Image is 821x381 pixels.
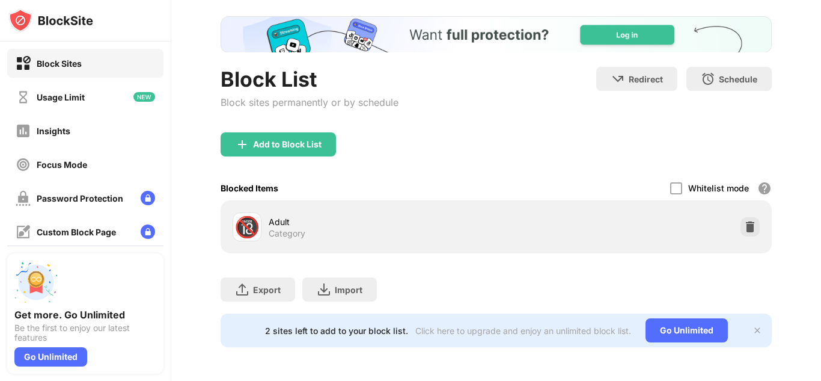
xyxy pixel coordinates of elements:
img: lock-menu.svg [141,191,155,205]
div: Whitelist mode [688,183,749,193]
div: Be the first to enjoy our latest features [14,323,156,342]
div: 2 sites left to add to your block list. [265,326,408,336]
div: Insights [37,126,70,136]
div: Click here to upgrade and enjoy an unlimited block list. [415,326,631,336]
div: Custom Block Page [37,227,116,237]
img: block-on.svg [16,56,31,71]
img: focus-off.svg [16,157,31,172]
div: Category [269,228,305,239]
div: Go Unlimited [14,347,87,367]
div: Get more. Go Unlimited [14,309,156,321]
img: x-button.svg [752,326,762,335]
div: 🔞 [234,215,260,240]
div: Redirect [629,74,663,84]
div: Adult [269,215,496,228]
div: Add to Block List [253,140,322,149]
img: customize-block-page-off.svg [16,225,31,240]
div: Export [253,285,281,295]
img: push-unlimited.svg [14,261,58,304]
img: lock-menu.svg [141,225,155,239]
img: password-protection-off.svg [16,191,31,206]
div: Usage Limit [37,92,85,102]
div: Blocked Items [221,183,278,193]
div: Focus Mode [37,160,87,170]
div: Block sites permanently or by schedule [221,96,398,108]
img: insights-off.svg [16,123,31,138]
iframe: Banner [221,16,772,52]
div: Schedule [719,74,757,84]
div: Block List [221,67,398,91]
img: new-icon.svg [133,92,155,102]
div: Import [335,285,362,295]
img: logo-blocksite.svg [8,8,93,33]
img: time-usage-off.svg [16,90,31,105]
div: Go Unlimited [646,318,728,342]
div: Password Protection [37,193,123,203]
div: Block Sites [37,58,82,69]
